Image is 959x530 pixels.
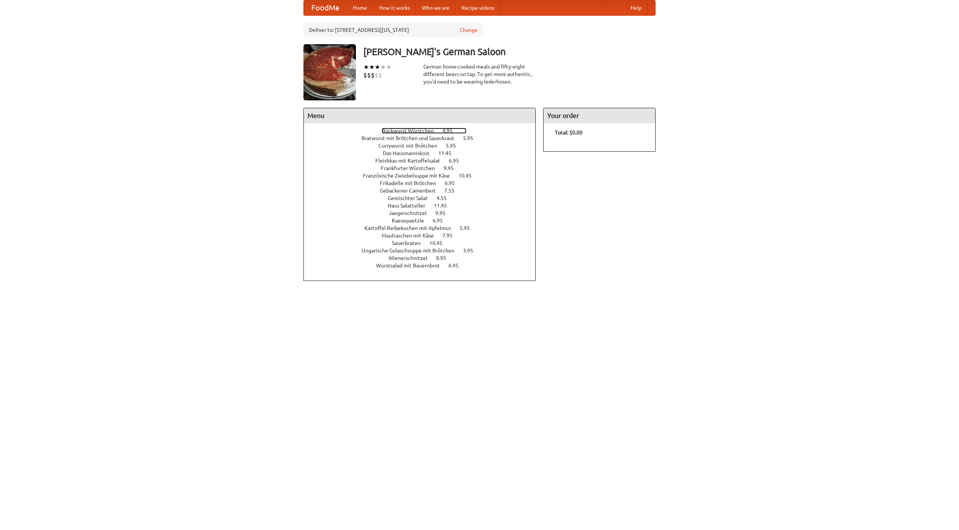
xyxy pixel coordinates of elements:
[376,263,447,269] span: Wurstsalad mit Bauernbrot
[382,128,441,134] span: Bockwurst Würstchen
[347,0,373,15] a: Home
[381,165,442,171] span: Frankfurter Würstchen
[304,0,347,15] a: FoodMe
[361,248,487,254] a: Ungarische Gulaschsuppe mit Brötchen 3.95
[303,23,483,37] div: Deliver to: [STREET_ADDRESS][US_STATE]
[389,210,459,216] a: Jaegerschnitzel 9.95
[380,180,469,186] a: Frikadelle mit Brötchen 6.95
[371,71,375,79] li: $
[460,225,477,231] span: 5.95
[555,130,583,136] b: Total: $0.00
[392,240,428,246] span: Sauerbraten
[361,135,487,141] a: Bratwurst mit Brötchen und Sauerkraut 5.95
[434,203,454,209] span: 11.45
[435,210,453,216] span: 9.95
[544,108,655,123] h4: Your order
[389,210,434,216] span: Jaegerschnitzel
[380,63,386,71] li: ★
[382,128,466,134] a: Bockwurst Würstchen 4.95
[364,225,459,231] span: Kartoffel Reibekuchen mit Apfelmus
[436,195,454,201] span: 4.55
[369,63,375,71] li: ★
[463,135,481,141] span: 5.95
[363,173,485,179] a: Französische Zwiebelsuppe mit Käse 10.45
[456,0,500,15] a: Recipe videos
[375,63,380,71] li: ★
[380,188,443,194] span: Gebackener Camenbert
[361,248,462,254] span: Ungarische Gulaschsuppe mit Brötchen
[378,71,382,79] li: $
[445,180,462,186] span: 6.95
[380,180,444,186] span: Frikadelle mit Brötchen
[442,233,460,239] span: 7.95
[363,44,656,59] h3: [PERSON_NAME]'s German Saloon
[438,150,459,156] span: 11.45
[375,158,448,164] span: Fleishkas mit Kartoffelsalat
[463,248,481,254] span: 3.95
[363,173,457,179] span: Französische Zwiebelsuppe mit Käse
[388,203,461,209] a: Haus Salatteller 11.45
[449,158,466,164] span: 6.95
[382,233,441,239] span: Maultaschen mit Käse
[367,71,371,79] li: $
[444,188,462,194] span: 7.55
[376,263,472,269] a: Wurstsalad mit Bauernbrot 6.95
[459,173,479,179] span: 10.45
[303,44,356,100] img: angular.jpg
[375,71,378,79] li: $
[304,108,535,123] h4: Menu
[448,263,466,269] span: 6.95
[383,150,465,156] a: Das Hausmannskost 11.45
[444,165,461,171] span: 9.95
[423,63,536,85] div: German home-cooked meals and fifty-eight different beers on tap. To get more authentic, you'd nee...
[392,240,456,246] a: Sauerbraten 10.45
[460,26,478,34] a: Change
[383,150,437,156] span: Das Hausmannskost
[416,0,456,15] a: Who we are
[388,255,460,261] a: Wienerschnitzel 8.95
[373,0,416,15] a: How it works
[380,188,468,194] a: Gebackener Camenbert 7.55
[378,143,470,149] a: Currywurst mit Brötchen 5.95
[392,218,457,224] a: Kaesepaetzle 6.95
[388,255,435,261] span: Wienerschnitzel
[442,128,460,134] span: 4.95
[624,0,648,15] a: Help
[378,143,445,149] span: Currywurst mit Brötchen
[361,135,462,141] span: Bratwurst mit Brötchen und Sauerkraut
[429,240,450,246] span: 10.45
[446,143,463,149] span: 5.95
[386,63,391,71] li: ★
[436,255,454,261] span: 8.95
[363,63,369,71] li: ★
[388,195,460,201] a: Gemischter Salat 4.55
[381,165,468,171] a: Frankfurter Würstchen 9.95
[363,71,367,79] li: $
[433,218,450,224] span: 6.95
[382,233,466,239] a: Maultaschen mit Käse 7.95
[392,218,432,224] span: Kaesepaetzle
[388,203,433,209] span: Haus Salatteller
[364,225,484,231] a: Kartoffel Reibekuchen mit Apfelmus 5.95
[388,195,435,201] span: Gemischter Salat
[375,158,473,164] a: Fleishkas mit Kartoffelsalat 6.95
